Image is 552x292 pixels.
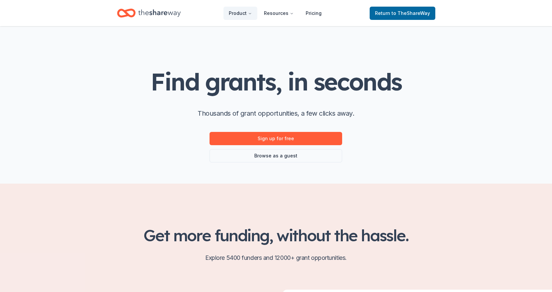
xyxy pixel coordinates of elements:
[300,7,327,20] a: Pricing
[151,69,401,95] h1: Find grants, in seconds
[117,253,435,263] p: Explore 5400 funders and 12000+ grant opportunities.
[375,9,430,17] span: Return
[198,108,354,119] p: Thousands of grant opportunities, a few clicks away.
[370,7,435,20] a: Returnto TheShareWay
[392,10,430,16] span: to TheShareWay
[210,132,342,145] a: Sign up for free
[223,7,257,20] button: Product
[259,7,299,20] button: Resources
[223,5,327,21] nav: Main
[210,149,342,162] a: Browse as a guest
[117,226,435,245] h2: Get more funding, without the hassle.
[117,5,181,21] a: Home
